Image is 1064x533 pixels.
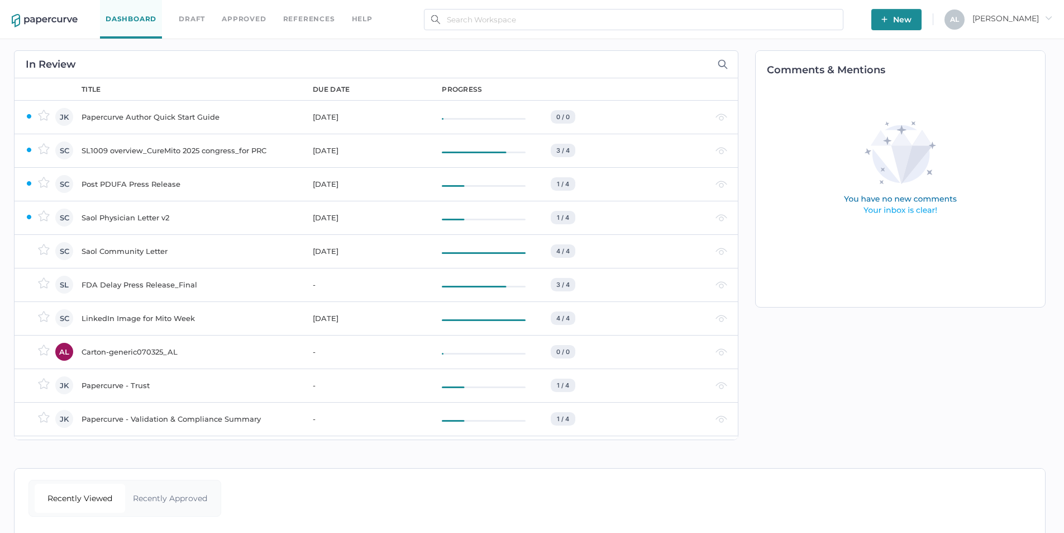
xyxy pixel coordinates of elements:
div: Papercurve Author Quick Start Guide [82,110,299,124]
i: arrow_right [1044,14,1052,22]
div: Carton-generic070325_AL [82,345,299,359]
input: Search Workspace [424,9,843,30]
div: 3 / 4 [551,144,575,157]
h2: Comments & Mentions [767,65,1045,75]
img: plus-white.e19ec114.svg [881,16,888,22]
a: References [283,13,335,25]
div: Saol Community Letter [82,244,299,258]
div: SC [55,242,73,260]
div: FDA Delay Press Release_Final [82,278,299,291]
div: 0 / 0 [551,345,575,359]
img: eye-light-gray.b6d092a5.svg [715,281,727,289]
img: search.bf03fe8b.svg [431,15,440,24]
td: - [302,369,431,402]
div: Recently Viewed [35,484,125,513]
img: ZaPP2z7XVwAAAABJRU5ErkJggg== [26,180,32,187]
img: papercurve-logo-colour.7244d18c.svg [12,14,78,27]
div: [DATE] [313,144,428,157]
div: SL1009 overview_CureMito 2025 congress_for PRC [82,144,299,157]
img: eye-light-gray.b6d092a5.svg [715,248,727,255]
div: SC [55,141,73,159]
img: star-inactive.70f2008a.svg [38,345,50,356]
div: [DATE] [313,110,428,124]
div: JK [55,108,73,126]
a: Draft [179,13,205,25]
div: Saol Physician Letter v2 [82,211,299,224]
img: eye-light-gray.b6d092a5.svg [715,181,727,188]
img: eye-light-gray.b6d092a5.svg [715,382,727,389]
h2: In Review [26,59,76,69]
a: Approved [222,13,266,25]
img: eye-light-gray.b6d092a5.svg [715,315,727,322]
div: [DATE] [313,312,428,325]
div: Papercurve - Validation & Compliance Summary [82,412,299,426]
div: 4 / 4 [551,312,575,325]
td: - [302,335,431,369]
td: - [302,402,431,436]
img: ZaPP2z7XVwAAAABJRU5ErkJggg== [26,147,32,153]
div: 1 / 4 [551,412,575,426]
div: SC [55,309,73,327]
td: - [302,436,431,469]
img: eye-light-gray.b6d092a5.svg [715,348,727,356]
div: AL [55,343,73,361]
div: help [352,13,373,25]
div: Post PDUFA Press Release [82,177,299,191]
div: 1 / 4 [551,211,575,224]
img: eye-light-gray.b6d092a5.svg [715,147,727,154]
div: 0 / 0 [551,110,575,124]
div: JK [55,410,73,428]
img: star-inactive.70f2008a.svg [38,378,50,389]
img: ZaPP2z7XVwAAAABJRU5ErkJggg== [26,214,32,220]
div: 1 / 4 [551,379,575,392]
img: star-inactive.70f2008a.svg [38,412,50,423]
img: eye-light-gray.b6d092a5.svg [715,214,727,221]
div: 1 / 4 [551,177,575,191]
div: Papercurve - Trust [82,379,299,392]
img: star-inactive.70f2008a.svg [38,311,50,322]
div: title [82,84,101,95]
img: star-inactive.70f2008a.svg [38,277,50,289]
span: New [881,9,912,30]
td: - [302,268,431,301]
img: star-inactive.70f2008a.svg [38,177,50,188]
img: eye-light-gray.b6d092a5.svg [715,416,727,423]
div: progress [442,84,482,95]
img: comments-empty-state.0193fcf7.svg [820,112,981,225]
div: JK [55,376,73,394]
img: eye-light-gray.b6d092a5.svg [715,114,727,121]
img: star-inactive.70f2008a.svg [38,143,50,154]
div: [DATE] [313,177,428,191]
div: [DATE] [313,244,428,258]
div: [DATE] [313,211,428,224]
div: due date [313,84,350,95]
span: A L [950,15,959,23]
img: star-inactive.70f2008a.svg [38,244,50,255]
img: star-inactive.70f2008a.svg [38,210,50,221]
div: Recently Approved [125,484,216,513]
div: 4 / 4 [551,244,575,258]
button: New [871,9,922,30]
div: SC [55,175,73,193]
div: 3 / 4 [551,278,575,291]
div: LinkedIn Image for Mito Week [82,312,299,325]
img: star-inactive.70f2008a.svg [38,110,50,121]
img: search-icon-expand.c6106642.svg [718,59,728,69]
img: ZaPP2z7XVwAAAABJRU5ErkJggg== [26,113,32,120]
div: SC [55,209,73,227]
div: SL [55,276,73,294]
span: [PERSON_NAME] [972,13,1052,23]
